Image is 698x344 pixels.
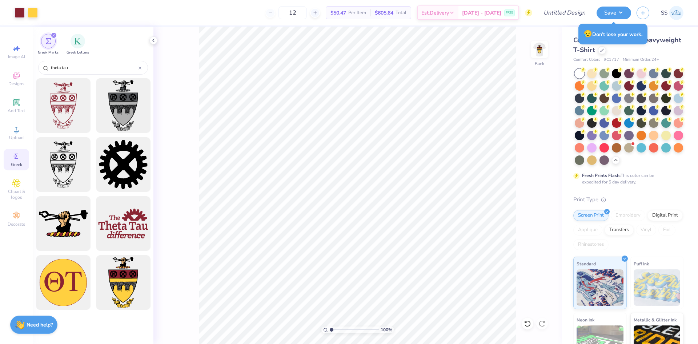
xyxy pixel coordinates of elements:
img: Greek Letters Image [74,37,81,45]
div: filter for Greek Letters [67,34,89,55]
span: Comfort Colors Adult Heavyweight T-Shirt [573,36,681,54]
span: SS [661,9,667,17]
span: [DATE] - [DATE] [462,9,501,17]
img: Sam Snyder [669,6,683,20]
input: – – [278,6,307,19]
div: filter for Greek Marks [38,34,59,55]
span: Clipart & logos [4,189,29,200]
span: Puff Ink [634,260,649,268]
span: # C1717 [604,57,619,63]
span: FREE [506,10,513,15]
div: Back [535,60,544,67]
span: Total [396,9,406,17]
span: Standard [577,260,596,268]
span: Per Item [348,9,366,17]
div: Vinyl [636,225,656,236]
span: Greek [11,162,22,167]
div: Rhinestones [573,239,609,250]
button: Save [597,7,631,19]
span: $50.47 [330,9,346,17]
span: Greek Letters [67,50,89,55]
div: Applique [573,225,602,236]
img: Puff Ink [634,269,681,306]
span: Metallic & Glitter Ink [634,316,677,324]
div: Don’t lose your work. [578,24,647,44]
span: 😥 [583,29,592,39]
button: filter button [67,34,89,55]
strong: Need help? [27,321,53,328]
div: Transfers [605,225,634,236]
div: Screen Print [573,210,609,221]
a: SS [661,6,683,20]
span: Upload [9,135,24,141]
span: Est. Delivery [421,9,449,17]
span: 100 % [381,327,392,333]
div: Digital Print [647,210,683,221]
img: Greek Marks Image [45,38,51,44]
span: Minimum Order: 24 + [623,57,659,63]
span: Add Text [8,108,25,114]
span: Decorate [8,221,25,227]
strong: Fresh Prints Flash: [582,173,621,178]
span: Comfort Colors [573,57,600,63]
span: Designs [8,81,24,87]
span: Greek Marks [38,50,59,55]
span: Neon Ink [577,316,594,324]
div: Print Type [573,195,683,204]
div: Embroidery [611,210,645,221]
input: Try "Alpha" [50,64,139,71]
div: Foil [658,225,675,236]
span: $605.64 [375,9,393,17]
span: Image AI [8,54,25,60]
img: Standard [577,269,623,306]
button: filter button [38,34,59,55]
input: Untitled Design [538,5,591,20]
img: Back [532,42,547,57]
div: This color can be expedited for 5 day delivery. [582,172,671,185]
